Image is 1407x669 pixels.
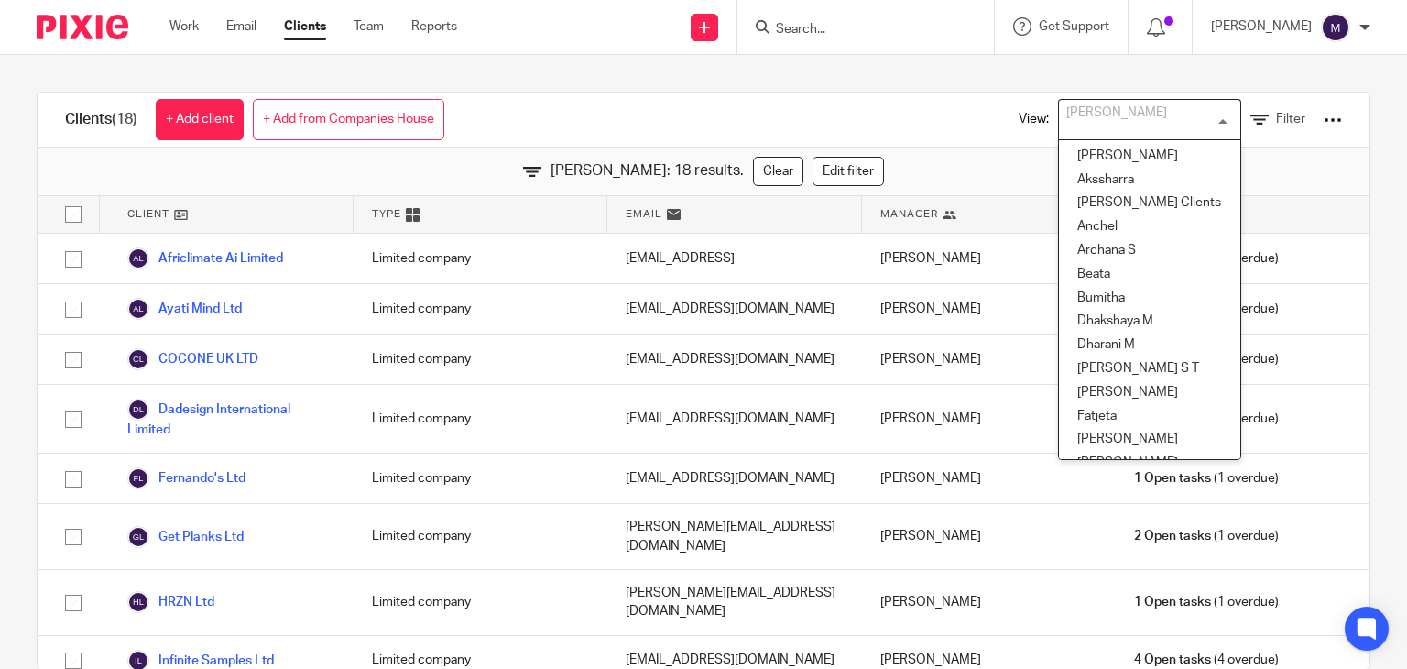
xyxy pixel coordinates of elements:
[862,234,1116,283] div: [PERSON_NAME]
[411,17,457,36] a: Reports
[551,160,744,181] span: [PERSON_NAME]: 18 results.
[127,399,149,421] img: svg%3E
[1059,239,1240,263] li: Archana S
[1059,452,1240,476] li: [PERSON_NAME]
[626,206,662,222] span: Email
[607,284,861,334] div: [EMAIL_ADDRESS][DOMAIN_NAME]
[354,284,607,334] div: Limited company
[1059,215,1240,239] li: Anchel
[1059,357,1240,381] li: [PERSON_NAME] S T
[1134,527,1211,545] span: 2 Open tasks
[127,348,149,370] img: svg%3E
[813,157,884,186] a: Edit filter
[1134,469,1211,488] span: 1 Open tasks
[1059,169,1240,192] li: Akssharra
[127,591,149,613] img: svg%3E
[607,504,861,569] div: [PERSON_NAME][EMAIL_ADDRESS][DOMAIN_NAME]
[127,591,214,613] a: HRZN Ltd
[65,110,137,129] h1: Clients
[1321,13,1350,42] img: svg%3E
[284,17,326,36] a: Clients
[1134,527,1279,545] span: (1 overdue)
[127,399,335,439] a: Dadesign International Limited
[862,454,1116,503] div: [PERSON_NAME]
[1059,428,1240,452] li: [PERSON_NAME]
[862,284,1116,334] div: [PERSON_NAME]
[354,334,607,384] div: Limited company
[354,17,384,36] a: Team
[607,570,861,635] div: [PERSON_NAME][EMAIL_ADDRESS][DOMAIN_NAME]
[1059,334,1240,357] li: Dharani M
[880,206,938,222] span: Manager
[1059,263,1240,287] li: Beata
[1059,381,1240,405] li: [PERSON_NAME]
[253,99,444,140] a: + Add from Companies House
[354,454,607,503] div: Limited company
[156,99,244,140] a: + Add client
[354,385,607,453] div: Limited company
[127,526,244,548] a: Get Planks Ltd
[127,247,283,269] a: Africlimate Ai Limited
[127,526,149,548] img: svg%3E
[127,467,149,489] img: svg%3E
[1134,593,1279,611] span: (1 overdue)
[127,247,149,269] img: svg%3E
[226,17,256,36] a: Email
[1059,192,1240,215] li: [PERSON_NAME] Clients
[354,234,607,283] div: Limited company
[1059,405,1240,429] li: Fatjeta
[753,157,803,186] a: Clear
[862,334,1116,384] div: [PERSON_NAME]
[1134,651,1279,669] span: (4 overdue)
[1134,651,1211,669] span: 4 Open tasks
[774,22,939,38] input: Search
[1059,287,1240,311] li: Bumitha
[354,504,607,569] div: Limited company
[127,467,245,489] a: Fernando's Ltd
[607,454,861,503] div: [EMAIL_ADDRESS][DOMAIN_NAME]
[1134,469,1279,488] span: (1 overdue)
[127,298,242,320] a: Ayati Mind Ltd
[991,93,1342,147] div: View:
[354,570,607,635] div: Limited company
[1059,310,1240,334] li: Dhakshaya M
[1061,104,1230,136] input: Search for option
[607,234,861,283] div: [EMAIL_ADDRESS]
[127,298,149,320] img: svg%3E
[862,504,1116,569] div: [PERSON_NAME]
[127,206,169,222] span: Client
[1058,99,1241,140] div: Search for option
[37,15,128,39] img: Pixie
[1134,593,1211,611] span: 1 Open tasks
[1059,145,1240,169] li: [PERSON_NAME]
[862,570,1116,635] div: [PERSON_NAME]
[56,197,91,232] input: Select all
[607,334,861,384] div: [EMAIL_ADDRESS][DOMAIN_NAME]
[862,385,1116,453] div: [PERSON_NAME]
[112,112,137,126] span: (18)
[1211,17,1312,36] p: [PERSON_NAME]
[127,348,258,370] a: COCONE UK LTD
[1039,20,1109,33] span: Get Support
[169,17,199,36] a: Work
[607,385,861,453] div: [EMAIL_ADDRESS][DOMAIN_NAME]
[372,206,401,222] span: Type
[1276,113,1305,126] span: Filter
